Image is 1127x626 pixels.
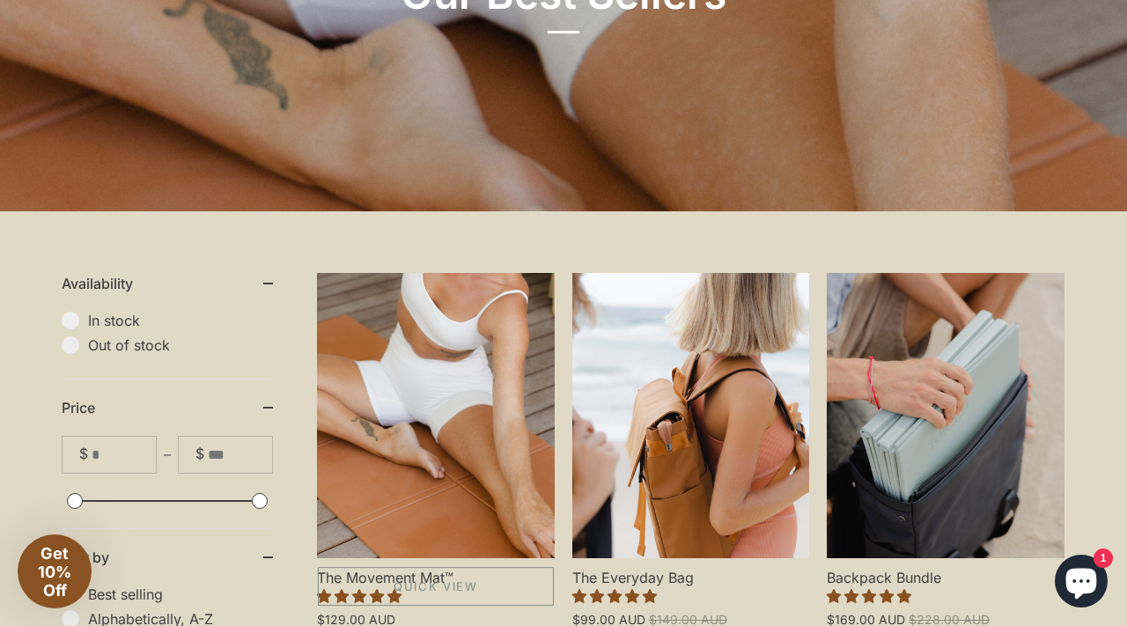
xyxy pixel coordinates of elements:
[18,534,92,608] div: Get 10% Off
[827,273,1064,558] a: Backpack Bundle
[1050,555,1113,612] inbox-online-store-chat: Shopify online store chat
[79,446,88,462] span: $
[62,529,273,585] summary: Sort by
[317,558,555,587] span: The Movement Mat™
[88,336,273,354] span: Out of stock
[62,255,273,312] summary: Availability
[88,585,273,603] span: Best selling
[572,558,810,587] span: The Everyday Bag
[572,587,657,605] span: 4.97 stars
[827,558,1064,587] span: Backpack Bundle
[92,437,156,473] input: From
[195,446,204,462] span: $
[88,312,273,329] span: In stock
[318,567,554,606] a: Quick View
[62,379,273,436] summary: Price
[208,437,272,473] input: To
[317,587,401,605] span: 4.85 stars
[38,544,71,600] span: Get 10% Off
[317,273,555,558] a: The Movement Mat™
[827,587,911,605] span: 5.00 stars
[572,273,810,558] a: The Everyday Bag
